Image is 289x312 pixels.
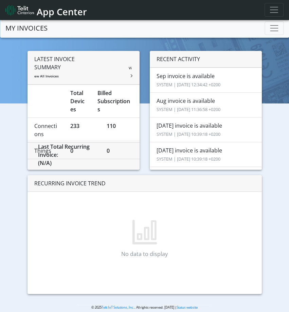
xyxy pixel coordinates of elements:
[65,89,92,113] div: Total Devices
[150,51,262,68] div: RECENT ACTIVITY
[150,92,262,117] li: Aug invoice is available
[157,106,220,112] small: SYSTEM | [DATE] 11:36:58 +0200
[29,122,66,138] div: Connections
[265,3,284,17] button: Toggle navigation
[37,5,87,18] span: App Center
[265,21,284,35] button: Toggle navigation
[5,21,48,35] a: MY INVOICES
[123,201,166,244] img: No data to display
[5,5,34,16] img: logo-telit-cinterion-gw-new.png
[150,167,262,192] li: Jun invoice is available
[150,117,262,142] li: [DATE] invoice is available
[5,3,86,17] a: App Center
[150,142,262,167] li: [DATE] invoice is available
[28,175,262,192] div: RECURRING INVOICE TREND
[157,131,220,137] small: SYSTEM | [DATE] 10:39:18 +0200
[157,156,220,162] small: SYSTEM | [DATE] 10:39:18 +0200
[28,51,140,85] div: LATEST INVOICE SUMMARY
[157,81,220,88] small: SYSTEM | [DATE] 12:34:42 +0200
[150,68,262,93] li: Sep invoice is available
[38,159,104,167] div: (N/A)
[77,305,212,310] p: © 2025 . All rights reserved. [DATE] |
[37,250,253,258] p: No data to display
[92,89,138,113] div: Billed Subscriptions
[177,305,198,310] a: Status website
[33,143,109,167] div: Last Total Recurring Invoice:
[102,122,138,138] div: 110
[65,122,102,138] div: 233
[102,305,134,310] a: Telit IoT Solutions, Inc.
[34,66,132,78] span: View All Invoices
